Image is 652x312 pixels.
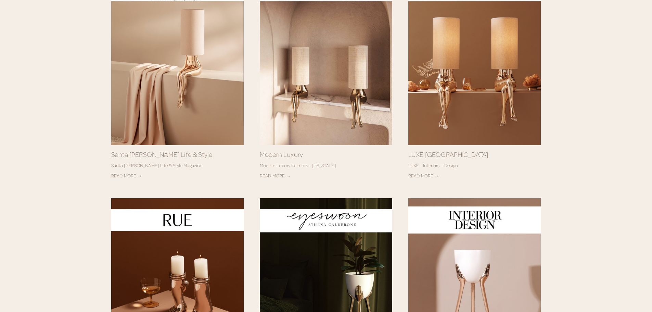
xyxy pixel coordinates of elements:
a: Modern Luxury [260,150,303,158]
a: RE → [428,173,439,178]
p: LUXE - Interiors + Design [408,162,541,169]
p: Santa [PERSON_NAME] Life & Style Magazine [111,162,244,169]
a: READ MORE → [111,173,142,178]
a: READ MO [408,173,428,178]
a: Santa [PERSON_NAME] Life & Style [111,150,212,158]
a: READ MORE → [260,173,291,178]
a: LUXE [GEOGRAPHIC_DATA] [408,150,488,158]
p: Modern Luxury Interiors - [US_STATE] [260,162,392,169]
